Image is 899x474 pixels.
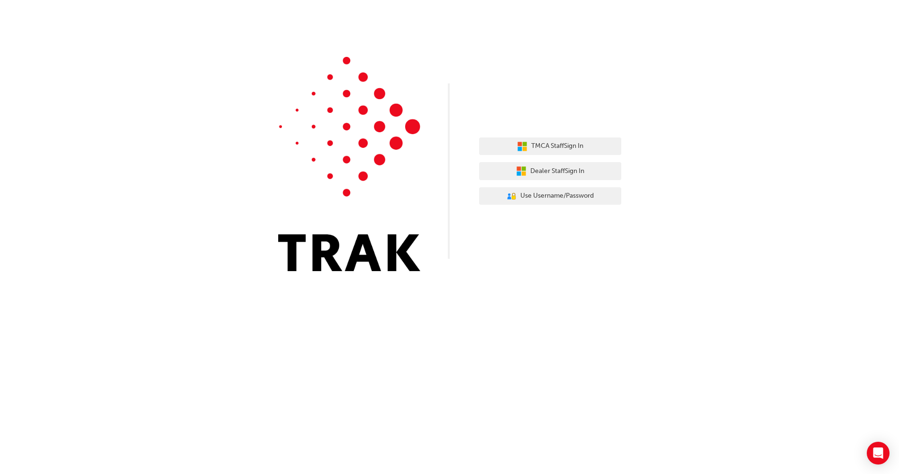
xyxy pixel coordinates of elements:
span: Use Username/Password [520,191,594,201]
img: Trak [278,57,420,271]
div: Open Intercom Messenger [867,442,890,465]
button: TMCA StaffSign In [479,137,621,155]
span: Dealer Staff Sign In [530,166,584,177]
button: Use Username/Password [479,187,621,205]
span: TMCA Staff Sign In [531,141,583,152]
button: Dealer StaffSign In [479,162,621,180]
